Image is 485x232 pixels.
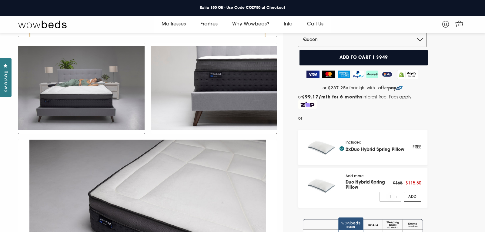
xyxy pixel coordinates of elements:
[404,192,422,202] a: Add
[346,174,393,202] div: Add more
[298,84,428,93] a: or $237.25 a fortnight with
[346,180,385,190] a: Duo Hybrid Spring Pillow
[381,71,393,78] img: ZipPay Logo
[454,18,465,29] a: 0
[393,181,403,186] span: $165
[302,95,363,100] strong: $99.17/mth for 6 months
[328,85,346,91] strong: $237.25
[382,193,386,201] span: -
[346,85,375,91] span: a fortnight with
[395,193,399,201] span: +
[457,22,463,28] span: 0
[299,50,428,65] button: Add to cart | $949
[304,174,339,197] img: pillow_140x.png
[195,4,290,12] a: Extra $50 Off - Use Code COZY50 at Checkout
[304,136,339,159] img: pillow_140x.png
[298,100,317,109] img: Zip Logo
[154,16,193,33] a: Mattresses
[300,16,331,33] a: Call Us
[353,71,364,78] img: PayPal Logo
[339,146,404,152] h4: 2x
[304,115,427,124] iframe: PayPal Message 1
[322,71,336,78] img: MasterCard Logo
[193,16,225,33] a: Frames
[338,71,350,78] img: American Express Logo
[298,115,303,122] span: or
[413,144,421,151] div: FREE
[306,71,319,78] img: Visa Logo
[323,85,326,91] span: or
[18,20,67,28] img: Wow Beds Logo
[346,141,404,155] div: Included
[397,70,418,79] img: Shopify secure badge
[276,16,300,33] a: Info
[406,181,421,186] span: $115.50
[2,71,9,92] span: Reviews
[298,95,413,100] span: or interest free. Fees apply.
[366,71,378,78] img: AfterPay Logo
[351,147,404,152] a: Duo Hybrid Spring Pillow
[225,16,276,33] a: Why Wowbeds?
